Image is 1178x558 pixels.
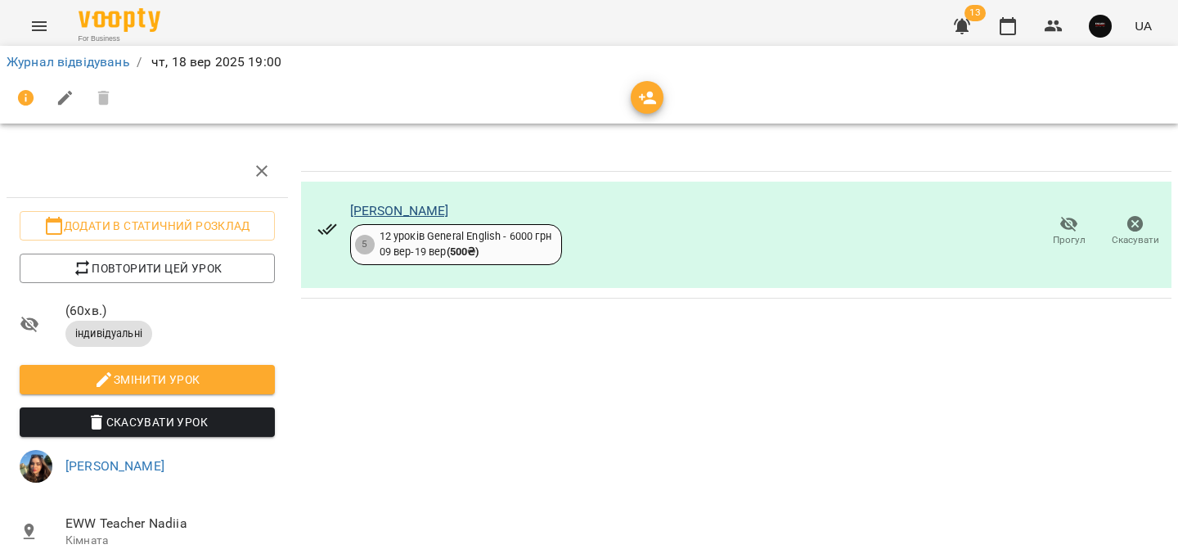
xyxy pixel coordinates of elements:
p: Кімната [65,533,275,549]
a: Журнал відвідувань [7,54,130,70]
span: Прогул [1053,233,1086,247]
b: ( 500 ₴ ) [447,245,479,258]
img: 5eed76f7bd5af536b626cea829a37ad3.jpg [1089,15,1112,38]
span: індивідуальні [65,326,152,341]
a: [PERSON_NAME] [350,203,449,218]
img: Voopty Logo [79,8,160,32]
button: Скасувати [1102,209,1168,254]
span: Змінити урок [33,370,262,389]
button: UA [1128,11,1158,41]
img: 11d839d777b43516e4e2c1a6df0945d0.jpeg [20,450,52,483]
span: UA [1135,17,1152,34]
button: Повторити цей урок [20,254,275,283]
button: Змінити урок [20,365,275,394]
li: / [137,52,142,72]
button: Додати в статичний розклад [20,211,275,241]
a: [PERSON_NAME] [65,458,164,474]
span: Скасувати Урок [33,412,262,432]
p: чт, 18 вер 2025 19:00 [148,52,281,72]
span: Додати в статичний розклад [33,216,262,236]
span: Скасувати [1112,233,1159,247]
button: Прогул [1036,209,1102,254]
span: 13 [964,5,986,21]
button: Скасувати Урок [20,407,275,437]
div: 5 [355,235,375,254]
div: 12 уроків General English - 6000 грн 09 вер - 19 вер [380,229,551,259]
span: For Business [79,34,160,44]
span: EWW Teacher Nadiia [65,514,275,533]
button: Menu [20,7,59,46]
nav: breadcrumb [7,52,1171,72]
span: Повторити цей урок [33,259,262,278]
span: ( 60 хв. ) [65,301,275,321]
